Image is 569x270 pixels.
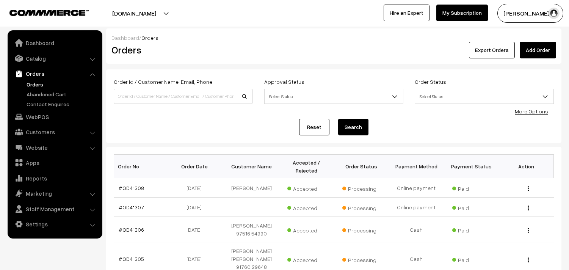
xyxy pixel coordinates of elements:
a: #OD41306 [119,226,144,233]
button: [DOMAIN_NAME] [86,4,183,23]
a: Staff Management [9,202,100,216]
a: Reset [299,119,329,135]
td: Cash [389,217,444,242]
a: Dashboard [111,35,139,41]
th: Order Date [169,155,224,178]
span: Select Status [415,89,554,104]
span: Accepted [287,254,325,264]
span: Processing [342,254,380,264]
span: Accepted [287,183,325,193]
td: [PERSON_NAME] [224,178,279,198]
td: [PERSON_NAME] 97516 54990 [224,217,279,242]
img: Menu [528,206,529,210]
img: COMMMERCE [9,10,89,16]
td: [DATE] [169,178,224,198]
a: Reports [9,171,100,185]
a: COMMMERCE [9,8,76,17]
button: Export Orders [469,42,515,58]
a: Marketing [9,187,100,200]
span: Processing [342,183,380,193]
a: #OD41308 [119,185,144,191]
a: Contact Enquires [25,100,100,108]
span: Accepted [287,224,325,234]
button: [PERSON_NAME] s… [497,4,563,23]
a: Settings [9,217,100,231]
a: Apps [9,156,100,170]
a: Catalog [9,52,100,65]
a: Add Order [520,42,556,58]
img: user [548,8,560,19]
th: Accepted / Rejected [279,155,334,178]
a: #OD41307 [119,204,144,210]
span: Select Status [415,90,553,103]
span: Paid [452,224,490,234]
a: Dashboard [9,36,100,50]
td: [DATE] [169,198,224,217]
a: #OD41305 [119,256,144,262]
td: [DATE] [169,217,224,242]
a: Abandoned Cart [25,90,100,98]
span: Paid [452,202,490,212]
a: Website [9,141,100,154]
span: Orders [141,35,158,41]
td: Online payment [389,198,444,217]
th: Customer Name [224,155,279,178]
button: Search [338,119,368,135]
label: Order Status [415,78,446,86]
td: Online payment [389,178,444,198]
th: Action [499,155,554,178]
span: Paid [452,254,490,264]
a: WebPOS [9,110,100,124]
span: Accepted [287,202,325,212]
th: Payment Method [389,155,444,178]
img: Menu [528,228,529,233]
th: Payment Status [444,155,499,178]
a: Customers [9,125,100,139]
th: Order Status [334,155,389,178]
span: Processing [342,202,380,212]
a: More Options [515,108,548,115]
span: Processing [342,224,380,234]
h2: Orders [111,44,252,56]
a: Hire an Expert [384,5,429,21]
input: Order Id / Customer Name / Customer Email / Customer Phone [114,89,253,104]
span: Select Status [265,90,403,103]
th: Order No [114,155,169,178]
label: Order Id / Customer Name, Email, Phone [114,78,212,86]
label: Approval Status [264,78,304,86]
div: / [111,34,556,42]
a: Orders [25,80,100,88]
span: Paid [452,183,490,193]
img: Menu [528,186,529,191]
a: Orders [9,67,100,80]
img: Menu [528,257,529,262]
a: My Subscription [436,5,488,21]
span: Select Status [264,89,403,104]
